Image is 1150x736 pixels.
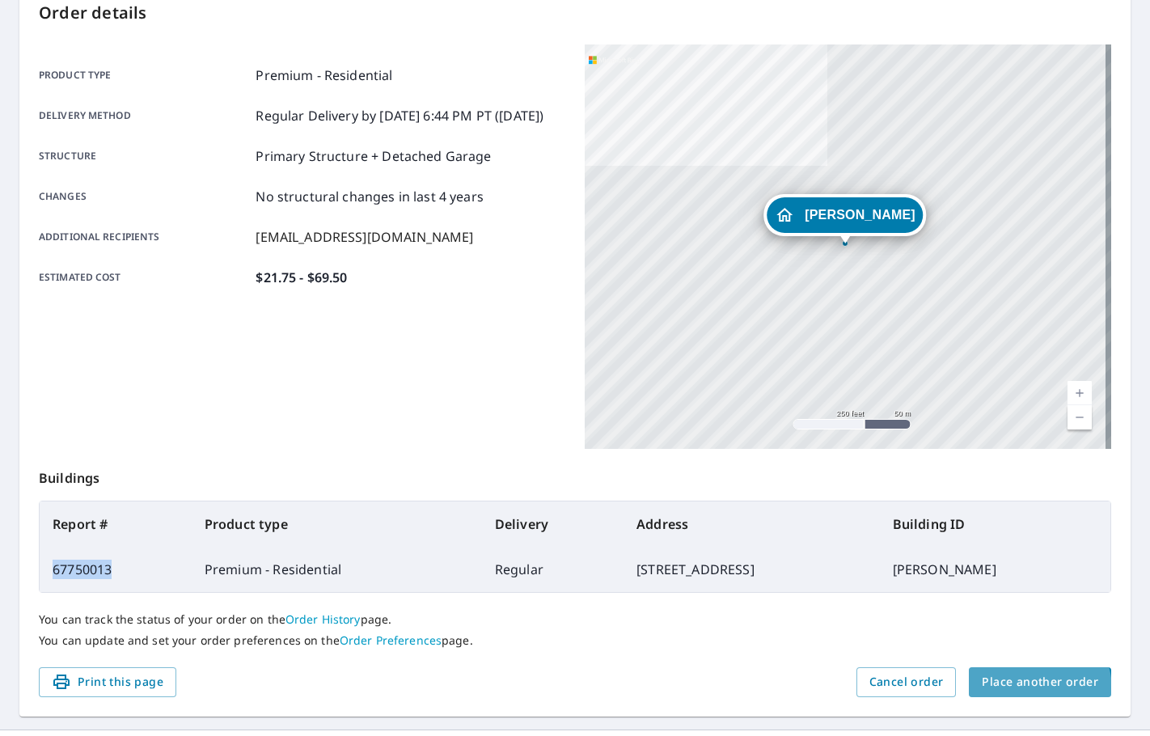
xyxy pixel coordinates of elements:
[256,66,392,85] p: Premium - Residential
[39,146,249,166] p: Structure
[256,268,347,287] p: $21.75 - $69.50
[39,106,249,125] p: Delivery method
[39,187,249,206] p: Changes
[192,547,482,592] td: Premium - Residential
[982,672,1098,692] span: Place another order
[805,209,915,221] span: [PERSON_NAME]
[256,227,473,247] p: [EMAIL_ADDRESS][DOMAIN_NAME]
[256,187,484,206] p: No structural changes in last 4 years
[340,632,442,648] a: Order Preferences
[39,449,1111,501] p: Buildings
[39,1,1111,25] p: Order details
[482,547,624,592] td: Regular
[624,501,880,547] th: Address
[192,501,482,547] th: Product type
[624,547,880,592] td: [STREET_ADDRESS]
[40,501,192,547] th: Report #
[869,672,944,692] span: Cancel order
[52,672,163,692] span: Print this page
[969,667,1111,697] button: Place another order
[482,501,624,547] th: Delivery
[856,667,957,697] button: Cancel order
[256,146,491,166] p: Primary Structure + Detached Garage
[39,633,1111,648] p: You can update and set your order preferences on the page.
[256,106,543,125] p: Regular Delivery by [DATE] 6:44 PM PT ([DATE])
[285,611,361,627] a: Order History
[40,547,192,592] td: 67750013
[39,227,249,247] p: Additional recipients
[1068,381,1092,405] a: Current Level 17, Zoom In
[39,66,249,85] p: Product type
[763,194,926,244] div: Dropped pin, building TONY FRANK, Residential property, 2640 Emerald Ave Ann Arbor, MI 48104
[880,547,1110,592] td: [PERSON_NAME]
[39,612,1111,627] p: You can track the status of your order on the page.
[39,268,249,287] p: Estimated cost
[1068,405,1092,429] a: Current Level 17, Zoom Out
[880,501,1110,547] th: Building ID
[39,667,176,697] button: Print this page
